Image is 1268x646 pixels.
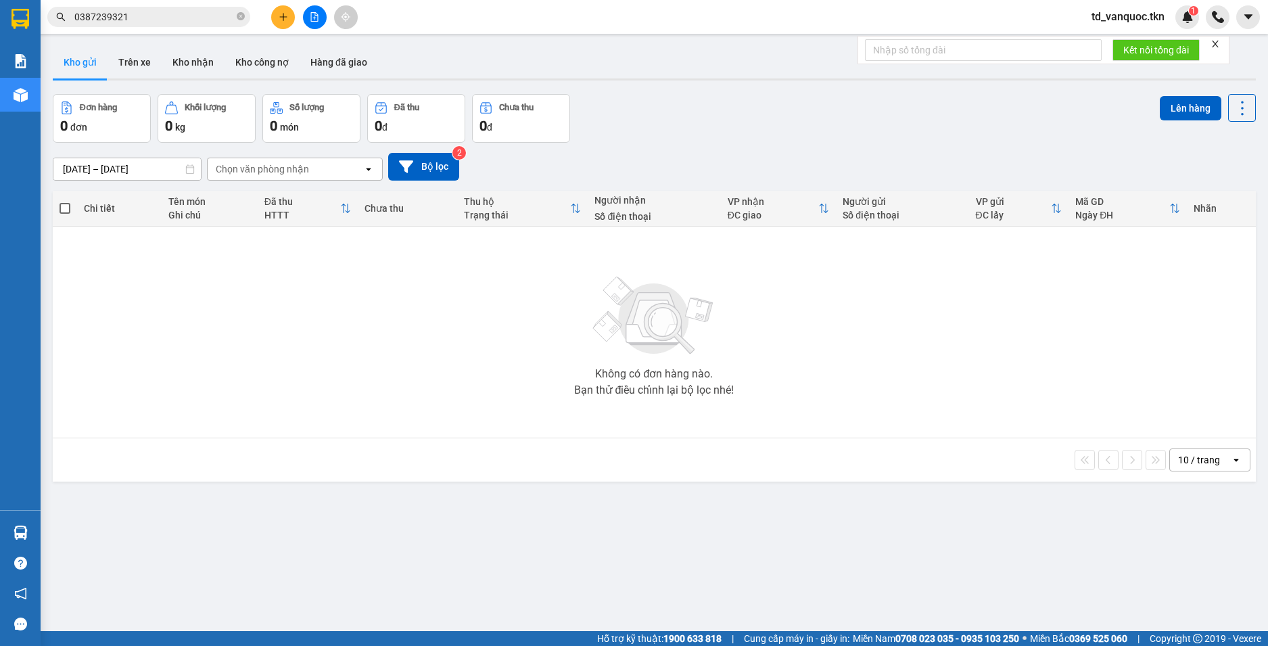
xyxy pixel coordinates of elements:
button: Bộ lọc [388,153,459,181]
img: solution-icon [14,54,28,68]
div: Khối lượng [185,103,226,112]
img: logo-vxr [11,9,29,29]
svg: open [1231,455,1242,465]
span: | [1137,631,1140,646]
div: Đơn hàng [80,103,117,112]
svg: open [363,164,374,175]
span: 1 [1191,6,1196,16]
span: món [280,122,299,133]
div: ĐC lấy [976,210,1052,221]
div: Ngày ĐH [1075,210,1169,221]
div: Số điện thoại [843,210,962,221]
button: Đã thu0đ [367,94,465,143]
button: Chưa thu0đ [472,94,570,143]
span: ⚪️ [1023,636,1027,641]
span: caret-down [1242,11,1254,23]
div: Người nhận [594,195,713,206]
button: Khối lượng0kg [158,94,256,143]
button: Lên hàng [1160,96,1221,120]
div: Người gửi [843,196,962,207]
img: warehouse-icon [14,88,28,102]
sup: 2 [452,146,466,160]
button: Kho gửi [53,46,108,78]
span: copyright [1193,634,1202,643]
div: 10 / trang [1178,453,1220,467]
span: close [1211,39,1220,49]
div: Thu hộ [464,196,570,207]
span: close-circle [237,11,245,24]
span: plus [279,12,288,22]
img: phone-icon [1212,11,1224,23]
div: Tên món [168,196,251,207]
span: search [56,12,66,22]
div: Số lượng [289,103,324,112]
img: svg+xml;base64,PHN2ZyBjbGFzcz0ibGlzdC1wbHVnX19zdmciIHhtbG5zPSJodHRwOi8vd3d3LnczLm9yZy8yMDAwL3N2Zy... [586,269,722,363]
th: Toggle SortBy [721,191,836,227]
div: VP gửi [976,196,1052,207]
button: plus [271,5,295,29]
button: Đơn hàng0đơn [53,94,151,143]
strong: 0369 525 060 [1069,633,1127,644]
button: Trên xe [108,46,162,78]
th: Toggle SortBy [258,191,358,227]
th: Toggle SortBy [969,191,1069,227]
input: Select a date range. [53,158,201,180]
strong: 1900 633 818 [663,633,722,644]
div: ĐC giao [728,210,818,221]
span: đ [382,122,388,133]
img: icon-new-feature [1181,11,1194,23]
input: Nhập số tổng đài [865,39,1102,61]
span: Miền Nam [853,631,1019,646]
th: Toggle SortBy [1069,191,1186,227]
span: | [732,631,734,646]
span: Kết nối tổng đài [1123,43,1189,57]
button: Kho nhận [162,46,225,78]
span: question-circle [14,557,27,570]
div: Số điện thoại [594,211,713,222]
span: close-circle [237,12,245,20]
img: warehouse-icon [14,526,28,540]
button: aim [334,5,358,29]
span: aim [341,12,350,22]
div: VP nhận [728,196,818,207]
div: Không có đơn hàng nào. [595,369,713,379]
span: Miền Bắc [1030,631,1127,646]
span: 0 [165,118,172,134]
div: Nhãn [1194,203,1249,214]
button: Kết nối tổng đài [1112,39,1200,61]
div: Đã thu [264,196,340,207]
div: Bạn thử điều chỉnh lại bộ lọc nhé! [574,385,734,396]
span: 0 [60,118,68,134]
span: 0 [479,118,487,134]
span: kg [175,122,185,133]
div: Ghi chú [168,210,251,221]
span: Hỗ trợ kỹ thuật: [597,631,722,646]
th: Toggle SortBy [457,191,588,227]
span: file-add [310,12,319,22]
span: td_vanquoc.tkn [1081,8,1175,25]
span: đ [487,122,492,133]
span: message [14,618,27,630]
button: Kho công nợ [225,46,300,78]
div: Chi tiết [84,203,155,214]
strong: 0708 023 035 - 0935 103 250 [895,633,1019,644]
div: Chọn văn phòng nhận [216,162,309,176]
div: Đã thu [394,103,419,112]
span: Cung cấp máy in - giấy in: [744,631,849,646]
input: Tìm tên, số ĐT hoặc mã đơn [74,9,234,24]
div: HTTT [264,210,340,221]
button: caret-down [1236,5,1260,29]
span: notification [14,587,27,600]
sup: 1 [1189,6,1198,16]
button: Số lượng0món [262,94,360,143]
button: Hàng đã giao [300,46,378,78]
div: Mã GD [1075,196,1169,207]
span: 0 [270,118,277,134]
div: Trạng thái [464,210,570,221]
button: file-add [303,5,327,29]
div: Chưa thu [365,203,451,214]
span: đơn [70,122,87,133]
div: Chưa thu [499,103,534,112]
span: 0 [375,118,382,134]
